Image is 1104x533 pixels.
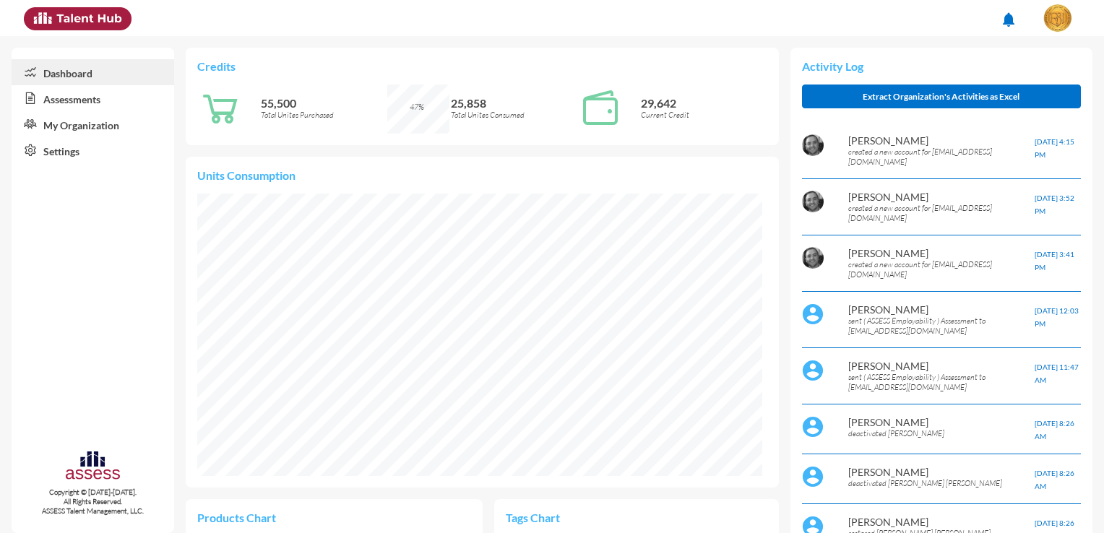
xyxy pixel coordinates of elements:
a: Settings [12,137,174,163]
span: [DATE] 4:15 PM [1035,137,1074,159]
mat-icon: notifications [1000,11,1017,28]
span: [DATE] 8:26 AM [1035,469,1074,490]
span: 47% [410,102,424,112]
p: created a new account for [EMAIL_ADDRESS][DOMAIN_NAME] [848,259,1034,279]
img: AOh14GigaHH8sHFAKTalDol_Rto9g2wtRCd5DeEZ-VfX2Q [802,191,824,212]
img: default%20profile%20image.svg [802,466,824,487]
p: created a new account for [EMAIL_ADDRESS][DOMAIN_NAME] [848,147,1034,167]
p: [PERSON_NAME] [848,191,1034,203]
p: Copyright © [DATE]-[DATE]. All Rights Reserved. ASSESS Talent Management, LLC. [12,487,174,516]
p: [PERSON_NAME] [848,303,1034,316]
p: Products Chart [197,511,334,524]
span: [DATE] 3:41 PM [1035,250,1074,272]
p: [PERSON_NAME] [848,360,1034,372]
a: My Organization [12,111,174,137]
a: Assessments [12,85,174,111]
span: [DATE] 12:03 PM [1035,306,1079,328]
p: sent ( ASSESS Employability ) Assessment to [EMAIL_ADDRESS][DOMAIN_NAME] [848,372,1034,392]
p: Units Consumption [197,168,767,182]
span: [DATE] 8:26 AM [1035,419,1074,441]
p: [PERSON_NAME] [848,134,1034,147]
p: deactivated [PERSON_NAME] [PERSON_NAME] [848,478,1034,488]
a: Dashboard [12,59,174,85]
p: [PERSON_NAME] [848,416,1034,428]
p: [PERSON_NAME] [848,247,1034,259]
img: assesscompany-logo.png [64,449,121,485]
p: deactivated [PERSON_NAME] [848,428,1034,438]
img: AOh14GigaHH8sHFAKTalDol_Rto9g2wtRCd5DeEZ-VfX2Q [802,247,824,269]
p: Activity Log [802,59,1081,73]
p: 55,500 [261,96,387,110]
span: [DATE] 11:47 AM [1035,363,1079,384]
p: 25,858 [451,96,577,110]
img: default%20profile%20image.svg [802,303,824,325]
span: [DATE] 3:52 PM [1035,194,1074,215]
img: AOh14GigaHH8sHFAKTalDol_Rto9g2wtRCd5DeEZ-VfX2Q [802,134,824,156]
img: default%20profile%20image.svg [802,360,824,381]
p: Tags Chart [506,511,637,524]
img: default%20profile%20image.svg [802,416,824,438]
p: created a new account for [EMAIL_ADDRESS][DOMAIN_NAME] [848,203,1034,223]
p: 29,642 [641,96,767,110]
p: Total Unites Purchased [261,110,387,120]
p: [PERSON_NAME] [848,466,1034,478]
p: [PERSON_NAME] [848,516,1034,528]
p: Current Credit [641,110,767,120]
p: Total Unites Consumed [451,110,577,120]
p: sent ( ASSESS Employability ) Assessment to [EMAIL_ADDRESS][DOMAIN_NAME] [848,316,1034,336]
button: Extract Organization's Activities as Excel [802,84,1081,108]
p: Credits [197,59,767,73]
